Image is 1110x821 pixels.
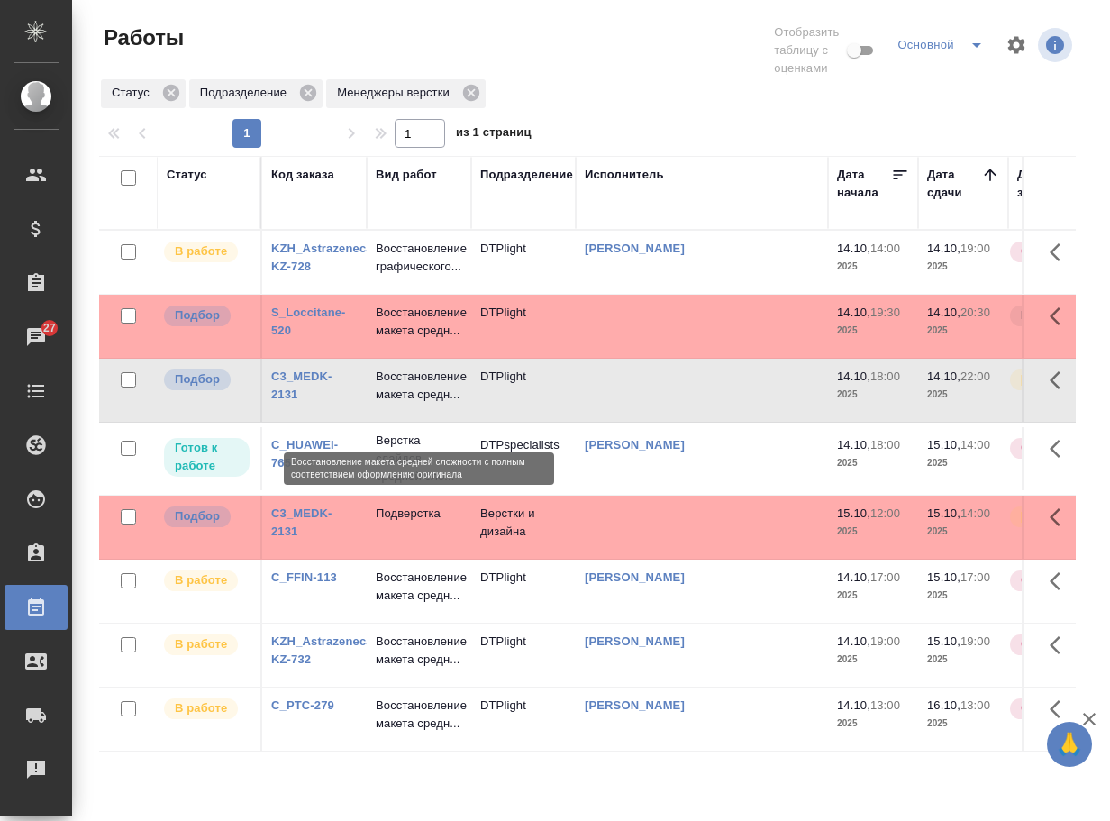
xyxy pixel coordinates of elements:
p: 12:00 [870,506,900,520]
p: 14:00 [960,506,990,520]
span: 27 [32,319,67,337]
td: DTPlight [471,231,576,294]
a: C3_MEDK-2131 [271,369,332,401]
a: [PERSON_NAME] [585,698,685,712]
p: 2025 [927,454,999,472]
p: 2025 [927,651,999,669]
p: 15.10, [927,506,960,520]
div: Дата начала [837,166,891,202]
p: Восстановление графического... [376,240,462,276]
p: В работе [175,242,227,260]
div: Статус [167,166,207,184]
p: В работе [175,635,227,653]
div: Менеджеры верстки [326,79,486,108]
p: В работе [175,699,227,717]
p: Восстановление макета средн... [376,697,462,733]
p: 2025 [837,454,909,472]
div: split button [893,31,995,59]
button: Здесь прячутся важные кнопки [1039,359,1082,402]
p: 14:00 [960,438,990,452]
button: Здесь прячутся важные кнопки [1039,231,1082,274]
a: S_Loccitane-520 [271,306,346,337]
p: Срочный [1021,699,1075,717]
div: Исполнитель выполняет работу [162,633,251,657]
button: Здесь прячутся важные кнопки [1039,496,1082,539]
button: Здесь прячутся важные кнопки [1039,624,1082,667]
div: Можно подбирать исполнителей [162,304,251,328]
p: 14.10, [837,634,870,648]
p: Восстановление макета средн... [376,633,462,669]
p: 2025 [927,715,999,733]
button: Здесь прячутся важные кнопки [1039,295,1082,338]
p: 19:30 [870,306,900,319]
span: 🙏 [1054,725,1085,763]
p: 16.10, [927,698,960,712]
p: Срочный [1021,439,1075,457]
p: 2025 [837,386,909,404]
p: 14:00 [870,242,900,255]
div: Вид работ [376,166,437,184]
p: 14.10, [837,698,870,712]
p: Подбор [175,306,220,324]
div: Подразделение [189,79,323,108]
div: Дата сдачи [927,166,981,202]
p: Подразделение [200,84,293,102]
div: Исполнитель выполняет работу [162,240,251,264]
a: C_FFIN-113 [271,570,337,584]
td: DTPlight [471,688,576,751]
p: Срочный [1021,242,1075,260]
p: 2025 [837,651,909,669]
p: 15.10, [927,438,960,452]
p: 18:00 [870,369,900,383]
p: 14.10, [927,242,960,255]
p: 13:00 [960,698,990,712]
p: 14.10, [837,369,870,383]
a: [PERSON_NAME] [585,570,685,584]
a: C3_MEDK-2131 [271,506,332,538]
td: DTPlight [471,624,576,687]
p: 15.10, [927,634,960,648]
button: Здесь прячутся важные кнопки [1039,427,1082,470]
p: Статус [112,84,156,102]
td: DTPspecialists [471,427,576,490]
p: 2025 [927,523,999,541]
p: 18:00 [870,438,900,452]
a: KZH_Astrazeneca-KZ-732 [271,634,377,666]
div: Исполнитель может приступить к работе [162,436,251,479]
span: Работы [99,23,184,52]
p: 2025 [837,523,909,541]
td: DTPlight [471,359,576,422]
p: 14.10, [837,306,870,319]
p: 19:00 [960,242,990,255]
p: Срочный [1021,571,1075,589]
p: Восстановление макета средн... [376,304,462,340]
p: 2025 [927,587,999,605]
td: DTPlight [471,295,576,358]
p: 2025 [927,258,999,276]
p: 19:00 [960,634,990,648]
a: [PERSON_NAME] [585,242,685,255]
button: 🙏 [1047,722,1092,767]
div: Статус [101,79,186,108]
p: Нормальный [1021,306,1098,324]
div: Код заказа [271,166,334,184]
td: DTPlight [471,560,576,623]
a: KZH_Astrazeneca-KZ-728 [271,242,377,273]
div: Исполнитель [585,166,664,184]
p: Срочный [1021,635,1075,653]
td: Верстки и дизайна [471,496,576,559]
p: 2025 [837,715,909,733]
p: 14.10, [927,369,960,383]
p: 2025 [837,587,909,605]
p: Восстановление макета средн... [376,368,462,404]
p: В работе [175,571,227,589]
p: Верстка слайдов средней сло... [376,432,462,486]
p: 22:00 [960,369,990,383]
p: 14.10, [837,570,870,584]
p: 2025 [927,322,999,340]
p: 14.10, [837,242,870,255]
a: C_HUAWEI-765 [271,438,338,470]
p: Восстановление макета средн... [376,569,462,605]
p: 2025 [837,258,909,276]
p: 2025 [837,322,909,340]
